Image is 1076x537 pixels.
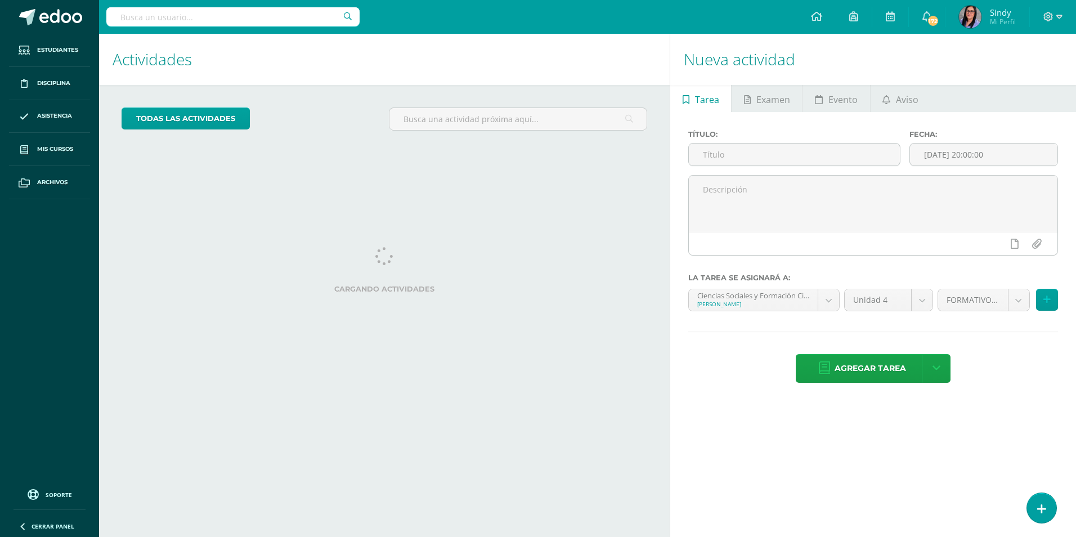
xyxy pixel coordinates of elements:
[113,34,656,85] h1: Actividades
[684,34,1062,85] h1: Nueva actividad
[688,130,900,138] label: Título:
[14,486,86,502] a: Soporte
[909,130,1058,138] label: Fecha:
[689,144,900,165] input: Título
[756,86,790,113] span: Examen
[947,289,999,311] span: FORMATIVO (60.0%)
[828,86,858,113] span: Evento
[927,15,939,27] span: 172
[37,46,78,55] span: Estudiantes
[959,6,981,28] img: 6469f3f9090af1c529f0478c8529d800.png
[990,7,1016,18] span: Sindy
[670,85,731,112] a: Tarea
[871,85,931,112] a: Aviso
[689,289,839,311] a: Ciencias Sociales y Formación Ciudadana 'A'[PERSON_NAME]
[37,145,73,154] span: Mis cursos
[46,491,72,499] span: Soporte
[9,34,90,67] a: Estudiantes
[990,17,1016,26] span: Mi Perfil
[835,355,906,382] span: Agregar tarea
[853,289,903,311] span: Unidad 4
[37,178,68,187] span: Archivos
[802,85,869,112] a: Evento
[9,166,90,199] a: Archivos
[695,86,719,113] span: Tarea
[122,285,647,293] label: Cargando actividades
[32,522,74,530] span: Cerrar panel
[697,300,809,308] div: [PERSON_NAME]
[697,289,809,300] div: Ciencias Sociales y Formación Ciudadana 'A'
[688,274,1058,282] label: La tarea se asignará a:
[845,289,932,311] a: Unidad 4
[9,67,90,100] a: Disciplina
[938,289,1029,311] a: FORMATIVO (60.0%)
[122,108,250,129] a: todas las Actividades
[732,85,802,112] a: Examen
[37,111,72,120] span: Asistencia
[9,100,90,133] a: Asistencia
[389,108,647,130] input: Busca una actividad próxima aquí...
[37,79,70,88] span: Disciplina
[910,144,1057,165] input: Fecha de entrega
[106,7,360,26] input: Busca un usuario...
[896,86,918,113] span: Aviso
[9,133,90,166] a: Mis cursos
